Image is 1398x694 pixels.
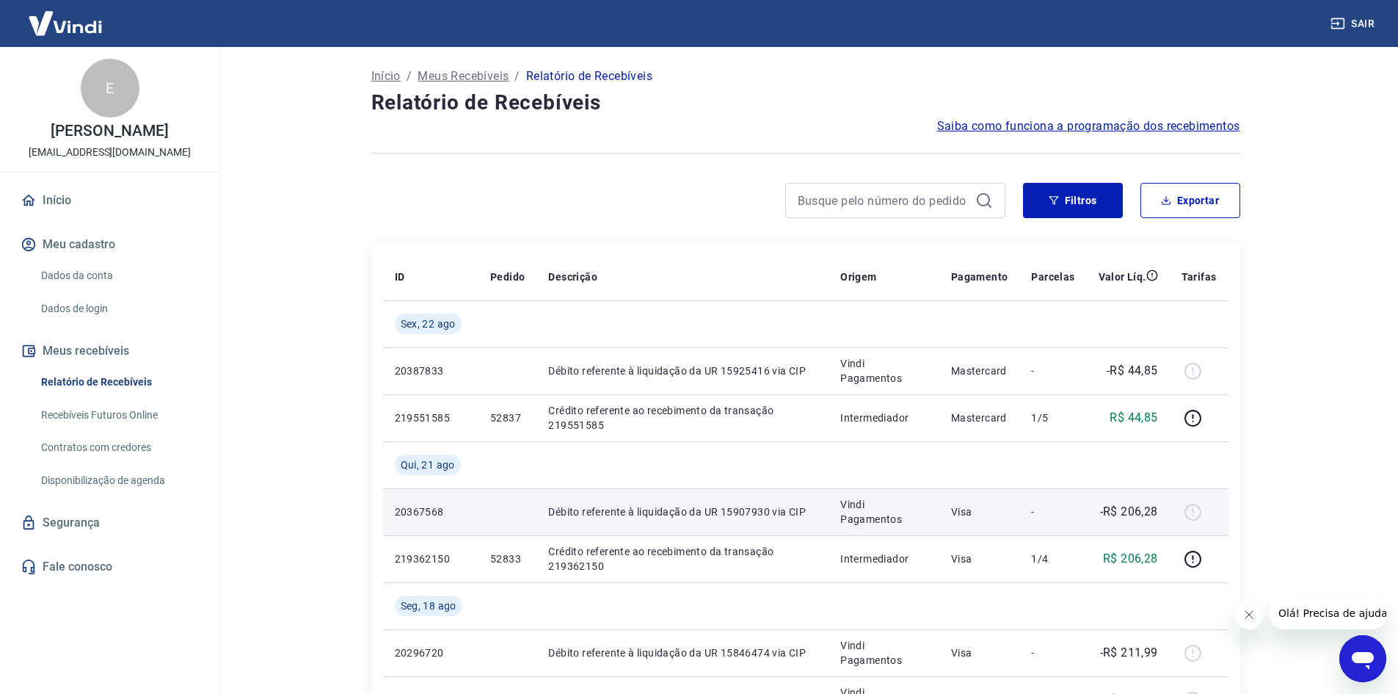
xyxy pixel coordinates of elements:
[51,123,168,139] p: [PERSON_NAME]
[401,458,455,472] span: Qui, 21 ago
[490,411,525,425] p: 52837
[1110,409,1157,427] p: R$ 44,85
[1270,597,1386,629] iframe: Mensagem da empresa
[840,270,876,284] p: Origem
[1328,10,1380,37] button: Sair
[951,646,1008,660] p: Visa
[1031,552,1074,566] p: 1/4
[1031,411,1074,425] p: 1/5
[407,68,412,85] p: /
[401,317,456,331] span: Sex, 22 ago
[1234,600,1264,629] iframe: Fechar mensagem
[35,294,202,324] a: Dados de login
[401,599,456,613] span: Seg, 18 ago
[1031,270,1074,284] p: Parcelas
[18,1,113,46] img: Vindi
[18,507,202,539] a: Segurança
[548,403,817,433] p: Crédito referente ao recebimento da transação 219551585
[1031,505,1074,519] p: -
[526,68,652,85] p: Relatório de Recebíveis
[490,270,525,284] p: Pedido
[35,400,202,430] a: Recebíveis Futuros Online
[840,356,928,386] p: Vindi Pagamentos
[395,552,467,566] p: 219362150
[548,646,817,660] p: Débito referente à liquidação da UR 15846474 via CIP
[18,184,202,217] a: Início
[548,270,597,284] p: Descrição
[1107,362,1158,380] p: -R$ 44,85
[35,466,202,496] a: Disponibilização de agenda
[1031,646,1074,660] p: -
[548,505,817,519] p: Débito referente à liquidação da UR 15907930 via CIP
[1103,550,1158,568] p: R$ 206,28
[1100,503,1158,521] p: -R$ 206,28
[951,364,1008,378] p: Mastercard
[371,68,401,85] a: Início
[418,68,509,85] a: Meus Recebíveis
[1031,364,1074,378] p: -
[1099,270,1146,284] p: Valor Líq.
[9,10,123,22] span: Olá! Precisa de ajuda?
[1100,644,1158,662] p: -R$ 211,99
[798,189,969,212] input: Busque pelo número do pedido
[29,145,191,160] p: [EMAIL_ADDRESS][DOMAIN_NAME]
[1182,270,1217,284] p: Tarifas
[35,261,202,291] a: Dados da conta
[951,411,1008,425] p: Mastercard
[395,505,467,519] p: 20367568
[1339,635,1386,682] iframe: Botão para abrir a janela de mensagens
[490,552,525,566] p: 52833
[81,59,139,118] div: E
[951,505,1008,519] p: Visa
[951,270,1008,284] p: Pagamento
[371,88,1240,118] h4: Relatório de Recebíveis
[840,497,928,527] p: Vindi Pagamentos
[35,433,202,463] a: Contratos com credores
[395,411,467,425] p: 219551585
[937,118,1240,135] a: Saiba como funciona a programação dos recebimentos
[35,367,202,397] a: Relatório de Recebíveis
[18,228,202,261] button: Meu cadastro
[840,638,928,668] p: Vindi Pagamentos
[840,552,928,566] p: Intermediador
[840,411,928,425] p: Intermediador
[548,544,817,574] p: Crédito referente ao recebimento da transação 219362150
[951,552,1008,566] p: Visa
[1023,183,1123,218] button: Filtros
[395,646,467,660] p: 20296720
[395,364,467,378] p: 20387833
[514,68,520,85] p: /
[18,551,202,583] a: Fale conosco
[395,270,405,284] p: ID
[18,335,202,367] button: Meus recebíveis
[1140,183,1240,218] button: Exportar
[548,364,817,378] p: Débito referente à liquidação da UR 15925416 via CIP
